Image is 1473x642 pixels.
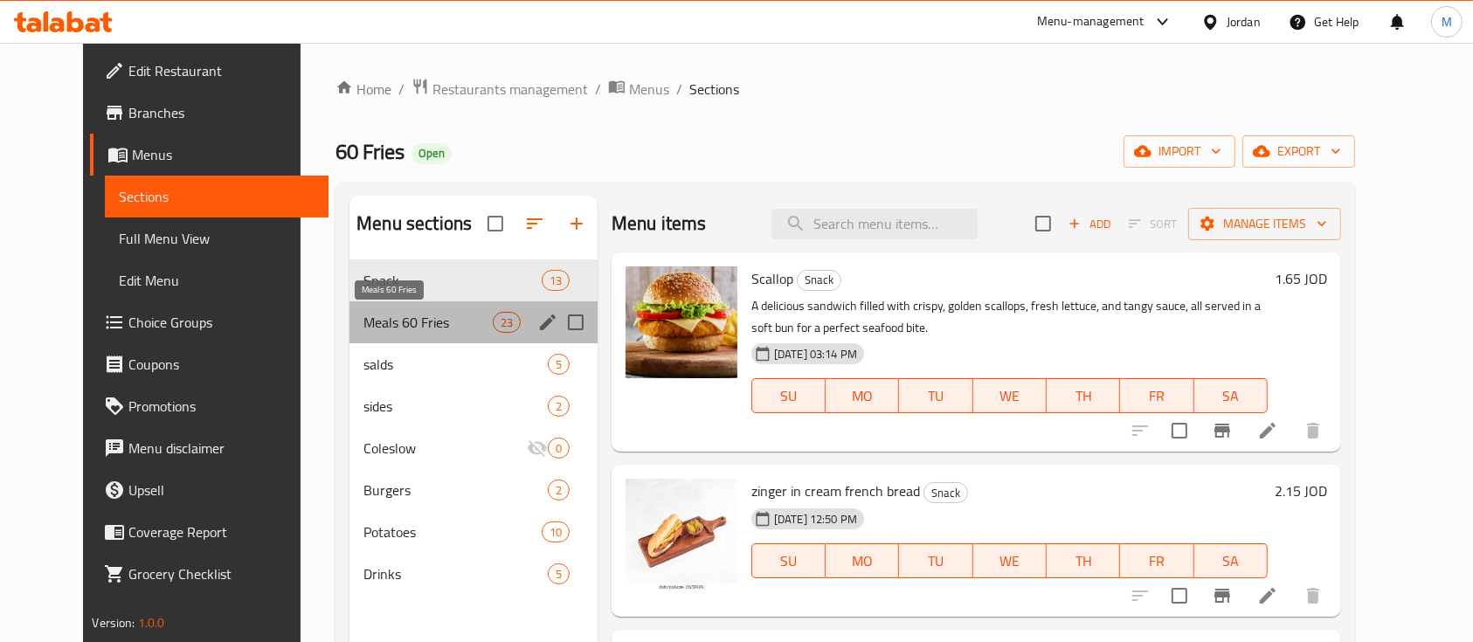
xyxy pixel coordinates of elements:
h2: Menu items [612,211,707,237]
button: Branch-specific-item [1201,410,1243,452]
a: Edit menu item [1257,585,1278,606]
span: Version: [92,611,135,634]
span: Menu disclaimer [128,438,315,459]
span: TH [1054,549,1113,574]
div: Meals 60 Fries23edit [349,301,598,343]
span: SU [759,549,819,574]
a: Full Menu View [105,217,329,259]
span: [DATE] 12:50 PM [767,511,864,528]
span: Restaurants management [432,79,588,100]
div: Menu-management [1037,11,1145,32]
div: items [493,312,521,333]
div: Drinks5 [349,553,598,595]
a: Coverage Report [90,511,329,553]
span: Select section [1025,205,1062,242]
span: Snack [924,483,967,503]
span: Potatoes [363,521,541,542]
div: Snack [363,270,541,291]
span: Menus [629,79,669,100]
a: Menus [90,134,329,176]
span: 2 [549,482,569,499]
button: FR [1120,378,1193,413]
div: items [548,354,570,375]
li: / [595,79,601,100]
span: WE [980,549,1040,574]
button: delete [1292,410,1334,452]
span: Add [1066,214,1113,234]
div: Potatoes10 [349,511,598,553]
span: 13 [543,273,569,289]
button: export [1242,135,1355,168]
span: sides [363,396,548,417]
span: Meals 60 Fries [363,312,492,333]
span: import [1138,141,1221,162]
span: Upsell [128,480,315,500]
div: Burgers2 [349,469,598,511]
span: 10 [543,524,569,541]
span: Select to update [1161,577,1198,614]
span: Promotions [128,396,315,417]
span: Choice Groups [128,312,315,333]
div: items [542,270,570,291]
a: Sections [105,176,329,217]
span: Burgers [363,480,548,500]
a: Branches [90,92,329,134]
span: Snack [798,270,840,290]
span: Select all sections [477,205,514,242]
div: Open [411,143,452,164]
span: [DATE] 03:14 PM [767,346,864,362]
span: Coleslow [363,438,527,459]
div: items [548,563,570,584]
a: Grocery Checklist [90,553,329,595]
button: Add [1062,211,1117,238]
span: SA [1201,549,1261,574]
span: SU [759,383,819,409]
span: zinger in cream french bread [751,478,920,504]
svg: Inactive section [527,438,548,459]
button: WE [973,378,1047,413]
button: SU [751,378,826,413]
span: MO [833,383,892,409]
span: Sections [689,79,739,100]
button: SA [1194,378,1268,413]
span: MO [833,549,892,574]
span: export [1256,141,1341,162]
span: SA [1201,383,1261,409]
div: Drinks [363,563,548,584]
div: Snack [797,270,841,291]
a: Menu disclaimer [90,427,329,469]
span: Coverage Report [128,521,315,542]
span: 0 [549,440,569,457]
li: / [398,79,405,100]
a: Menus [608,78,669,100]
h6: 2.15 JOD [1275,479,1327,503]
button: delete [1292,575,1334,617]
button: TU [899,543,972,578]
button: SU [751,543,826,578]
span: Sort sections [514,203,556,245]
span: TH [1054,383,1113,409]
button: MO [826,543,899,578]
span: TU [906,549,965,574]
span: 1.0.0 [137,611,164,634]
a: Edit menu item [1257,420,1278,441]
span: Full Menu View [119,228,315,249]
button: TH [1047,543,1120,578]
div: Jordan [1227,12,1261,31]
img: Scallop [626,266,737,378]
a: Home [335,79,391,100]
div: Snack [923,482,968,503]
button: Add section [556,203,598,245]
a: Promotions [90,385,329,427]
div: Snack13 [349,259,598,301]
button: TU [899,378,972,413]
span: 2 [549,398,569,415]
span: Grocery Checklist [128,563,315,584]
button: FR [1120,543,1193,578]
span: WE [980,383,1040,409]
a: Coupons [90,343,329,385]
div: items [548,480,570,500]
span: Edit Menu [119,270,315,291]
